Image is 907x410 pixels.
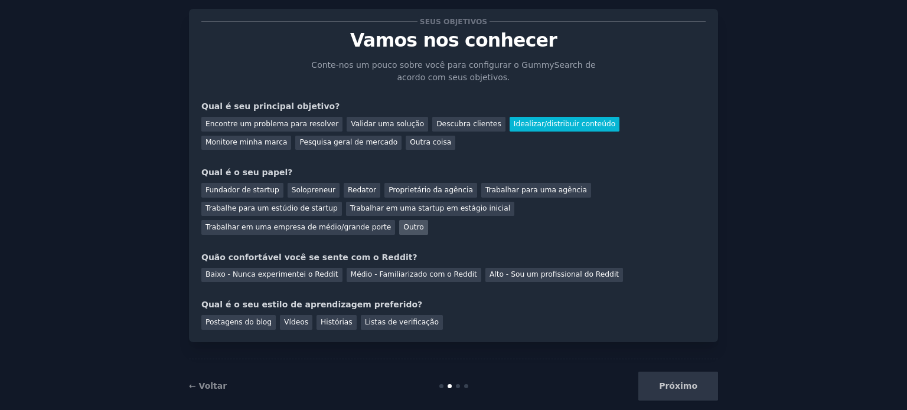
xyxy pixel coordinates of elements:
font: Trabalhar em uma startup em estágio inicial [350,204,510,212]
font: Histórias [321,318,353,326]
a: ← Voltar [189,381,227,391]
font: Listas de verificação [365,318,439,326]
font: Conte-nos um pouco sobre você para configurar o GummySearch de acordo com seus objetivos. [311,60,595,82]
font: Quão confortável você se sente com o Reddit? [201,252,417,262]
font: Postagens do blog [205,318,272,326]
font: Alto - Sou um profissional do Reddit [490,270,619,278]
font: Vamos nos conhecer [350,29,557,51]
font: Encontre um problema para resolver [205,120,338,128]
font: Trabalhar em uma empresa de médio/grande porte [205,223,391,231]
font: Idealizar/distribuir conteúdo [514,120,615,128]
font: Redator [348,186,376,194]
font: Seus objetivos [420,18,487,26]
font: Outro [403,223,423,231]
font: Qual é seu principal objetivo? [201,101,340,111]
font: Fundador de startup [205,186,279,194]
font: Vídeos [284,318,308,326]
font: Pesquisa geral de mercado [299,138,397,146]
font: Trabalhe para um estúdio de startup [205,204,338,212]
font: Outra coisa [410,138,451,146]
font: Descubra clientes [436,120,501,128]
font: Qual é o seu estilo de aprendizagem preferido? [201,300,422,309]
font: Qual é o seu papel? [201,168,292,177]
font: Monitore minha marca [205,138,287,146]
font: Proprietário da agência [389,186,473,194]
font: Solopreneur [292,186,335,194]
font: Baixo - Nunca experimentei o Reddit [205,270,338,278]
font: Trabalhar para uma agência [485,186,587,194]
font: Validar uma solução [351,120,424,128]
font: Médio - Familiarizado com o Reddit [351,270,477,278]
